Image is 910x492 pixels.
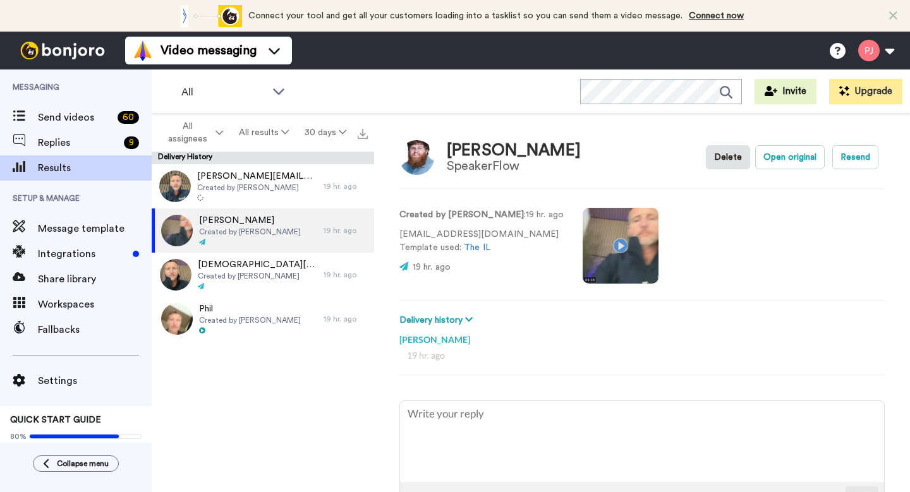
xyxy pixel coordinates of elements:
[10,416,101,424] span: QUICK START GUIDE
[199,315,301,325] span: Created by [PERSON_NAME]
[160,259,191,291] img: 63138152-0e83-4ae0-a9b1-88651a4b6592-thumb.jpg
[689,11,744,20] a: Connect now
[118,111,139,124] div: 60
[399,313,476,327] button: Delivery history
[464,243,490,252] a: The IL
[324,314,368,324] div: 19 hr. ago
[407,349,877,362] div: 19 hr. ago
[231,121,297,144] button: All results
[38,160,152,176] span: Results
[33,455,119,472] button: Collapse menu
[124,136,139,149] div: 9
[38,135,119,150] span: Replies
[159,171,191,202] img: f7d019c6-2f84-4f87-b485-2669c94161ae-thumb.jpg
[181,85,266,100] span: All
[152,164,374,208] a: [PERSON_NAME][EMAIL_ADDRESS][PERSON_NAME][DOMAIN_NAME]Created by [PERSON_NAME]19 hr. ago
[197,170,317,183] span: [PERSON_NAME][EMAIL_ADDRESS][PERSON_NAME][DOMAIN_NAME]
[161,215,193,246] img: ffcc1250-cbf2-4b75-b998-b8e9f61843bc-thumb.jpg
[161,42,257,59] span: Video messaging
[399,210,524,219] strong: Created by [PERSON_NAME]
[832,145,878,169] button: Resend
[38,373,152,388] span: Settings
[152,152,374,164] div: Delivery History
[399,228,564,255] p: [EMAIL_ADDRESS][DOMAIN_NAME] Template used:
[10,431,27,441] span: 80%
[198,271,317,281] span: Created by [PERSON_NAME]
[199,214,301,227] span: [PERSON_NAME]
[161,303,193,335] img: 5bf72589-6956-42b0-ae10-8515f22bd700-thumb.jpg
[173,5,242,27] div: animation
[324,181,368,191] div: 19 hr. ago
[154,115,231,150] button: All assignees
[399,327,885,346] div: [PERSON_NAME]
[296,121,354,144] button: 30 days
[447,159,581,173] div: SpeakerFlow
[198,258,317,271] span: [DEMOGRAPHIC_DATA][PERSON_NAME]
[199,227,301,237] span: Created by [PERSON_NAME]
[324,270,368,280] div: 19 hr. ago
[197,183,317,193] span: Created by [PERSON_NAME]
[152,253,374,297] a: [DEMOGRAPHIC_DATA][PERSON_NAME]Created by [PERSON_NAME]19 hr. ago
[358,129,368,139] img: export.svg
[38,297,152,312] span: Workspaces
[152,297,374,341] a: PhilCreated by [PERSON_NAME]19 hr. ago
[162,120,213,145] span: All assignees
[354,123,372,142] button: Export all results that match these filters now.
[399,140,434,175] img: Image of Austin Grammon
[38,322,152,337] span: Fallbacks
[324,225,368,236] div: 19 hr. ago
[755,145,825,169] button: Open original
[38,110,112,125] span: Send videos
[152,208,374,253] a: [PERSON_NAME]Created by [PERSON_NAME]19 hr. ago
[57,459,109,469] span: Collapse menu
[133,40,153,61] img: vm-color.svg
[199,303,301,315] span: Phil
[248,11,682,20] span: Connect your tool and get all your customers loading into a tasklist so you can send them a video...
[706,145,750,169] button: Delete
[15,42,110,59] img: bj-logo-header-white.svg
[38,221,152,236] span: Message template
[755,79,816,104] button: Invite
[829,79,902,104] button: Upgrade
[399,208,564,222] p: : 19 hr. ago
[413,263,451,272] span: 19 hr. ago
[38,272,152,287] span: Share library
[38,246,128,261] span: Integrations
[447,141,581,160] div: [PERSON_NAME]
